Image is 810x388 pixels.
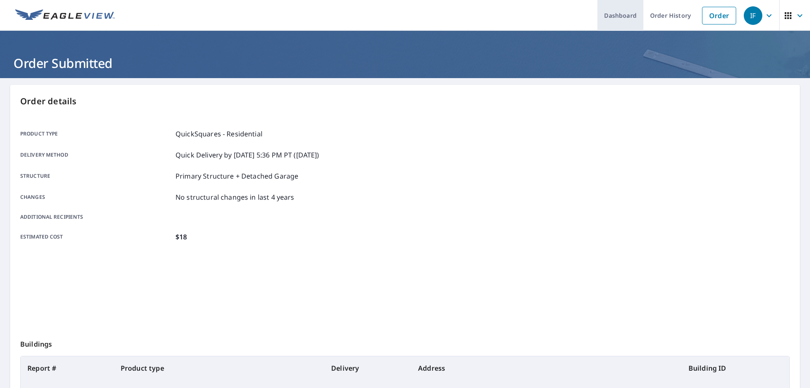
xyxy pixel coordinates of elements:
p: Primary Structure + Detached Garage [175,171,298,181]
div: IF [744,6,762,25]
th: Product type [114,356,324,380]
h1: Order Submitted [10,54,800,72]
a: Order [702,7,736,24]
th: Building ID [682,356,789,380]
p: Structure [20,171,172,181]
p: QuickSquares - Residential [175,129,262,139]
th: Address [411,356,682,380]
th: Report # [21,356,114,380]
img: EV Logo [15,9,115,22]
p: Estimated cost [20,232,172,242]
p: Buildings [20,329,790,356]
p: Product type [20,129,172,139]
p: Changes [20,192,172,202]
p: Delivery method [20,150,172,160]
p: No structural changes in last 4 years [175,192,294,202]
p: Order details [20,95,790,108]
p: $18 [175,232,187,242]
p: Additional recipients [20,213,172,221]
p: Quick Delivery by [DATE] 5:36 PM PT ([DATE]) [175,150,319,160]
th: Delivery [324,356,411,380]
